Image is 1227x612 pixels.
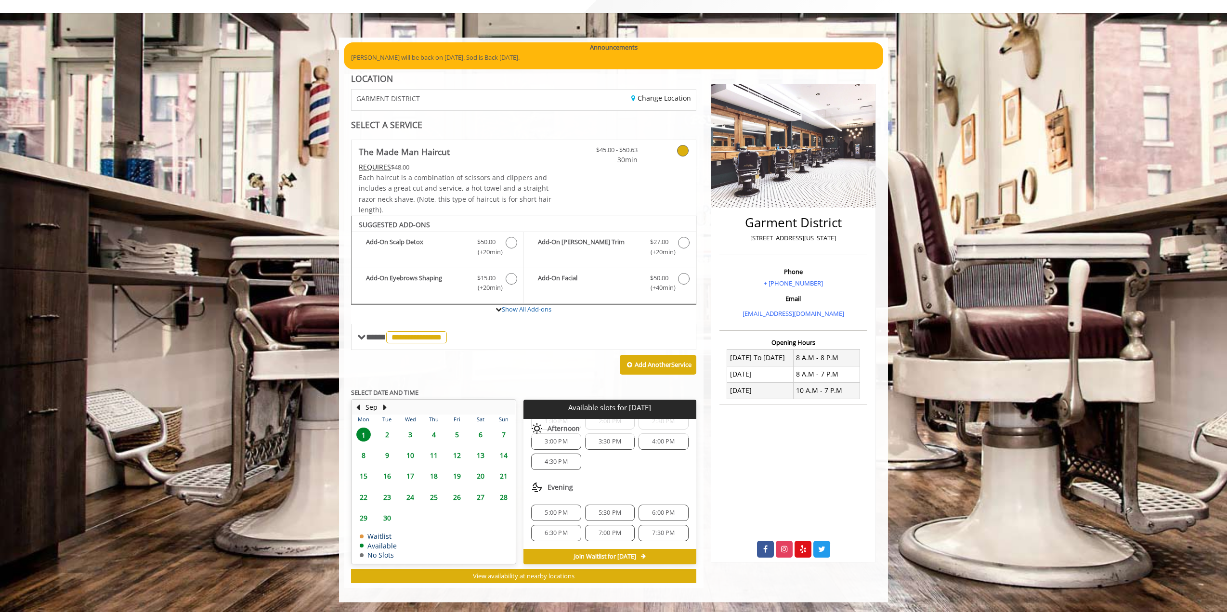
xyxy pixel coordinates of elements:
[351,52,876,63] p: [PERSON_NAME] will be back on [DATE]. Sod is Back [DATE].
[445,487,469,508] td: Select day26
[719,339,867,346] h3: Opening Hours
[496,490,511,504] span: 28
[359,220,430,229] b: SUGGESTED ADD-ONS
[492,415,516,424] th: Sun
[545,438,567,445] span: 3:00 PM
[496,469,511,483] span: 21
[403,490,418,504] span: 24
[375,466,398,486] td: Select day16
[360,551,397,559] td: No Slots
[531,505,581,521] div: 5:00 PM
[793,366,860,382] td: 8 A.M - 7 P.M
[722,216,865,230] h2: Garment District
[450,490,464,504] span: 26
[528,273,691,296] label: Add-On Facial
[527,404,692,412] p: Available slots for [DATE]
[581,155,638,165] span: 30min
[445,415,469,424] th: Fri
[366,273,468,293] b: Add-On Eyebrows Shaping
[472,283,501,293] span: (+20min )
[743,309,844,318] a: [EMAIL_ADDRESS][DOMAIN_NAME]
[399,415,422,424] th: Wed
[445,466,469,486] td: Select day19
[399,466,422,486] td: Select day17
[727,350,794,366] td: [DATE] To [DATE]
[356,469,371,483] span: 15
[356,448,371,462] span: 8
[422,424,445,445] td: Select day4
[469,415,492,424] th: Sat
[531,423,543,434] img: afternoon slots
[427,428,441,442] span: 4
[545,509,567,517] span: 5:00 PM
[538,273,640,293] b: Add-On Facial
[727,366,794,382] td: [DATE]
[352,487,375,508] td: Select day22
[469,424,492,445] td: Select day6
[639,525,688,541] div: 7:30 PM
[473,469,488,483] span: 20
[352,415,375,424] th: Mon
[359,162,391,171] span: This service needs some Advance to be paid before we block your appointment
[356,428,371,442] span: 1
[399,424,422,445] td: Select day3
[351,120,696,130] div: SELECT A SERVICE
[352,445,375,466] td: Select day8
[403,469,418,483] span: 17
[381,402,389,413] button: Next Month
[469,445,492,466] td: Select day13
[620,355,696,375] button: Add AnotherService
[422,415,445,424] th: Thu
[375,445,398,466] td: Select day9
[652,438,675,445] span: 4:00 PM
[469,466,492,486] td: Select day20
[652,509,675,517] span: 6:00 PM
[380,428,394,442] span: 2
[422,466,445,486] td: Select day18
[793,350,860,366] td: 8 A.M - 8 P.M
[574,553,636,560] span: Join Waitlist for [DATE]
[639,433,688,450] div: 4:00 PM
[599,438,621,445] span: 3:30 PM
[473,428,488,442] span: 6
[351,216,696,305] div: The Made Man Haircut Add-onS
[365,402,378,413] button: Sep
[422,445,445,466] td: Select day11
[531,433,581,450] div: 3:00 PM
[375,487,398,508] td: Select day23
[403,428,418,442] span: 3
[380,448,394,462] span: 9
[496,448,511,462] span: 14
[356,490,371,504] span: 22
[545,529,567,537] span: 6:30 PM
[531,454,581,470] div: 4:30 PM
[492,445,516,466] td: Select day14
[359,173,551,214] span: Each haircut is a combination of scissors and clippers and includes a great cut and service, a ho...
[356,237,518,260] label: Add-On Scalp Detox
[351,388,418,397] b: SELECT DATE AND TIME
[359,145,450,158] b: The Made Man Haircut
[599,509,621,517] span: 5:30 PM
[422,487,445,508] td: Select day25
[545,458,567,466] span: 4:30 PM
[445,424,469,445] td: Select day5
[380,490,394,504] span: 23
[366,237,468,257] b: Add-On Scalp Detox
[645,247,673,257] span: (+20min )
[399,445,422,466] td: Select day10
[356,273,518,296] label: Add-On Eyebrows Shaping
[351,73,393,84] b: LOCATION
[496,428,511,442] span: 7
[354,402,362,413] button: Previous Month
[380,511,394,525] span: 30
[590,42,638,52] b: Announcements
[635,360,692,369] b: Add Another Service
[351,569,696,583] button: View availability at nearby locations
[548,425,580,432] span: Afternoon
[469,487,492,508] td: Select day27
[492,487,516,508] td: Select day28
[722,233,865,243] p: [STREET_ADDRESS][US_STATE]
[375,424,398,445] td: Select day2
[450,469,464,483] span: 19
